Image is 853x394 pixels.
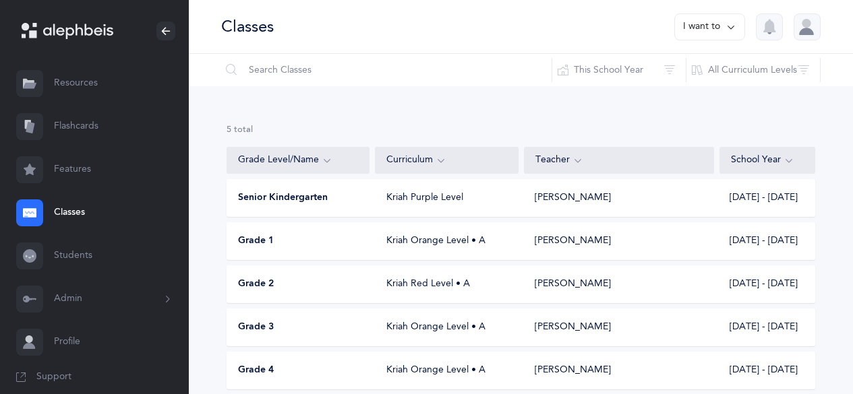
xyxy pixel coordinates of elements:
button: All Curriculum Levels [686,54,821,86]
div: [PERSON_NAME] [535,321,611,334]
button: This School Year [552,54,686,86]
div: [DATE] - [DATE] [719,277,815,291]
div: 5 [227,124,815,136]
span: Support [36,370,71,384]
button: I want to [674,13,745,40]
span: Grade 2 [238,277,274,291]
span: Senior Kindergarten [238,191,328,205]
div: [PERSON_NAME] [535,191,611,205]
div: [PERSON_NAME] [535,277,611,291]
div: Kriah Purple Level [376,191,519,205]
span: total [234,125,253,134]
div: School Year [731,153,804,168]
div: [DATE] - [DATE] [719,234,815,248]
div: Grade Level/Name [238,153,358,168]
div: [DATE] - [DATE] [719,321,815,334]
div: Kriah Orange Level • A [376,234,519,248]
div: Classes [221,15,274,38]
div: [PERSON_NAME] [535,364,611,377]
div: Kriah Red Level • A [376,277,519,291]
span: Grade 4 [238,364,274,377]
span: Grade 1 [238,234,274,248]
div: [PERSON_NAME] [535,234,611,248]
div: [DATE] - [DATE] [719,364,815,377]
input: Search Classes [220,54,552,86]
div: Curriculum [386,153,506,168]
div: Kriah Orange Level • A [376,321,519,334]
div: Teacher [535,153,703,168]
span: Grade 3 [238,321,274,334]
div: Kriah Orange Level • A [376,364,519,377]
div: [DATE] - [DATE] [719,191,815,205]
